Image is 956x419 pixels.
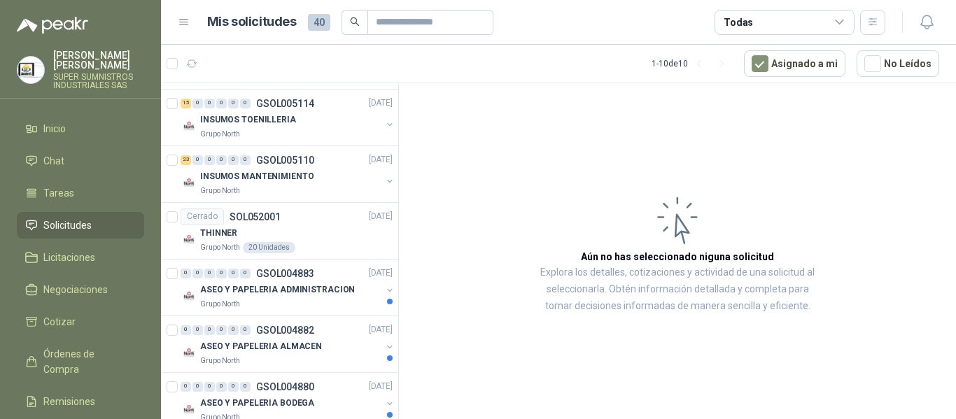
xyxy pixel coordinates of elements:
a: 0 0 0 0 0 0 GSOL004882[DATE] Company LogoASEO Y PAPELERIA ALMACENGrupo North [181,322,395,367]
span: Tareas [43,185,74,201]
a: Tareas [17,180,144,206]
div: 0 [181,325,191,335]
span: Inicio [43,121,66,136]
p: [DATE] [369,267,393,280]
span: search [350,17,360,27]
div: 1 - 10 de 10 [652,52,733,75]
a: Licitaciones [17,244,144,271]
a: 15 0 0 0 0 0 GSOL005114[DATE] Company LogoINSUMOS TOENILLERIAGrupo North [181,95,395,140]
div: 0 [228,155,239,165]
a: Órdenes de Compra [17,341,144,383]
a: 0 0 0 0 0 0 GSOL004883[DATE] Company LogoASEO Y PAPELERIA ADMINISTRACIONGrupo North [181,265,395,310]
span: Órdenes de Compra [43,346,131,377]
div: 0 [228,382,239,392]
button: Asignado a mi [744,50,845,77]
p: [PERSON_NAME] [PERSON_NAME] [53,50,144,70]
p: Grupo North [200,355,240,367]
div: 0 [216,99,227,108]
p: [DATE] [369,323,393,336]
a: CerradoSOL052001[DATE] Company LogoTHINNERGrupo North20 Unidades [161,203,398,260]
div: 0 [192,155,203,165]
div: 0 [216,382,227,392]
div: 15 [181,99,191,108]
div: 20 Unidades [243,242,295,253]
div: 0 [192,269,203,278]
div: 0 [228,325,239,335]
a: Negociaciones [17,276,144,303]
h3: Aún no has seleccionado niguna solicitud [581,249,774,264]
div: 0 [240,155,251,165]
p: GSOL005110 [256,155,314,165]
p: [DATE] [369,153,393,166]
span: Cotizar [43,314,76,329]
span: Licitaciones [43,250,95,265]
p: Grupo North [200,242,240,253]
p: Grupo North [200,129,240,140]
p: Explora los detalles, cotizaciones y actividad de una solicitud al seleccionarla. Obtén informaci... [539,264,816,315]
div: 0 [240,382,251,392]
img: Company Logo [181,287,197,304]
img: Company Logo [17,57,44,83]
p: Grupo North [200,299,240,310]
a: 23 0 0 0 0 0 GSOL005110[DATE] Company LogoINSUMOS MANTENIMIENTOGrupo North [181,152,395,197]
span: Solicitudes [43,218,92,233]
a: Chat [17,148,144,174]
div: Cerrado [181,208,224,225]
span: 40 [308,14,330,31]
p: [DATE] [369,210,393,223]
div: 0 [216,325,227,335]
img: Company Logo [181,401,197,418]
div: 0 [192,325,203,335]
img: Company Logo [181,344,197,361]
div: 0 [204,269,215,278]
div: 0 [216,155,227,165]
a: Inicio [17,115,144,142]
p: ASEO Y PAPELERIA ADMINISTRACION [200,283,355,297]
img: Company Logo [181,231,197,248]
p: [DATE] [369,97,393,110]
a: Cotizar [17,308,144,335]
p: INSUMOS TOENILLERIA [200,113,296,127]
p: SOL052001 [230,212,281,222]
p: GSOL004880 [256,382,314,392]
img: Company Logo [181,174,197,191]
div: 0 [228,99,239,108]
div: 23 [181,155,191,165]
div: 0 [192,99,203,108]
div: 0 [181,269,191,278]
div: 0 [192,382,203,392]
div: 0 [216,269,227,278]
span: Remisiones [43,394,95,409]
img: Logo peakr [17,17,88,34]
p: SUPER SUMNISTROS INDUSTRIALES SAS [53,73,144,90]
h1: Mis solicitudes [207,12,297,32]
p: ASEO Y PAPELERIA BODEGA [200,397,314,410]
p: GSOL004882 [256,325,314,335]
a: Remisiones [17,388,144,415]
p: GSOL005114 [256,99,314,108]
div: 0 [204,325,215,335]
button: No Leídos [857,50,939,77]
div: 0 [204,155,215,165]
span: Negociaciones [43,282,108,297]
span: Chat [43,153,64,169]
img: Company Logo [181,118,197,134]
div: Todas [724,15,753,30]
p: ASEO Y PAPELERIA ALMACEN [200,340,322,353]
div: 0 [204,382,215,392]
div: 0 [240,99,251,108]
div: 0 [181,382,191,392]
p: Grupo North [200,185,240,197]
div: 0 [204,99,215,108]
div: 0 [228,269,239,278]
div: 0 [240,269,251,278]
p: [DATE] [369,380,393,393]
p: INSUMOS MANTENIMIENTO [200,170,314,183]
div: 0 [240,325,251,335]
p: GSOL004883 [256,269,314,278]
p: THINNER [200,227,237,240]
a: Solicitudes [17,212,144,239]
